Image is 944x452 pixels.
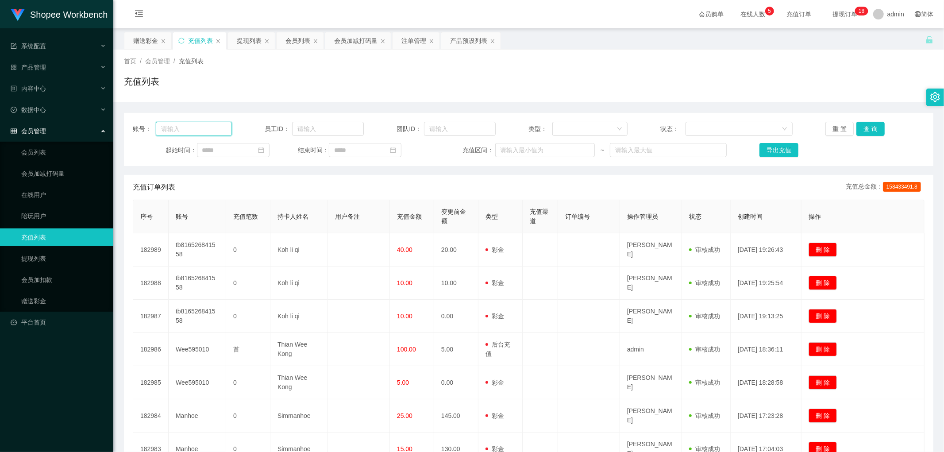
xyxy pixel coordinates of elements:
[334,32,378,49] div: 会员加减打码量
[21,228,106,246] a: 充值列表
[434,267,478,300] td: 10.00
[856,122,885,136] button: 查 询
[226,399,270,433] td: 0
[11,85,17,92] i: 图标: profile
[156,122,232,136] input: 请输入
[620,267,682,300] td: [PERSON_NAME]
[390,147,396,153] i: 图标: calendar
[188,32,213,49] div: 充值列表
[173,58,175,65] span: /
[809,375,837,390] button: 删 除
[689,279,720,286] span: 审核成功
[620,300,682,333] td: [PERSON_NAME]
[140,213,153,220] span: 序号
[485,412,504,419] span: 彩金
[859,7,862,15] p: 1
[11,43,17,49] i: 图标: form
[915,11,921,17] i: 图标: global
[828,11,862,17] span: 提现订单
[140,58,142,65] span: /
[925,36,933,44] i: 图标: unlock
[825,122,854,136] button: 重 置
[21,186,106,204] a: 在线用户
[133,333,169,366] td: 182986
[277,213,308,220] span: 持卡人姓名
[485,313,504,320] span: 彩金
[258,147,264,153] i: 图标: calendar
[401,32,426,49] div: 注单管理
[237,32,262,49] div: 提现列表
[620,233,682,267] td: [PERSON_NAME]
[133,366,169,399] td: 182985
[21,271,106,289] a: 会员加扣款
[21,207,106,225] a: 陪玩用户
[736,11,770,17] span: 在线人数
[530,208,548,224] span: 充值渠道
[11,85,46,92] span: 内容中心
[765,7,774,15] sup: 5
[731,333,801,366] td: [DATE] 18:36:11
[11,313,106,331] a: 图标: dashboard平台首页
[226,366,270,399] td: 0
[485,213,498,220] span: 类型
[862,7,865,15] p: 8
[620,333,682,366] td: admin
[216,39,221,44] i: 图标: close
[620,366,682,399] td: [PERSON_NAME]
[124,0,154,29] i: 图标: menu-fold
[397,213,422,220] span: 充值金额
[595,146,610,155] span: ~
[270,366,328,399] td: Thian Wee Kong
[11,106,46,113] span: 数据中心
[176,213,188,220] span: 账号
[759,143,798,157] button: 导出充值
[731,267,801,300] td: [DATE] 19:25:54
[689,379,720,386] span: 审核成功
[883,182,921,192] span: 158433491.8
[809,342,837,356] button: 删 除
[179,58,204,65] span: 充值列表
[233,213,258,220] span: 充值笔数
[689,346,720,353] span: 审核成功
[270,399,328,433] td: Simmanhoe
[485,279,504,286] span: 彩金
[397,412,412,419] span: 25.00
[495,143,595,157] input: 请输入最小值为
[429,39,434,44] i: 图标: close
[270,267,328,300] td: Koh li qi
[380,39,385,44] i: 图标: close
[11,127,46,135] span: 会员管理
[846,182,925,193] div: 充值总金额：
[731,233,801,267] td: [DATE] 19:26:43
[661,124,686,134] span: 状态：
[169,399,226,433] td: Manhoe
[689,213,701,220] span: 状态
[124,58,136,65] span: 首页
[11,128,17,134] i: 图标: table
[270,300,328,333] td: Koh li qi
[809,409,837,423] button: 删 除
[397,313,412,320] span: 10.00
[264,39,270,44] i: 图标: close
[313,39,318,44] i: 图标: close
[809,276,837,290] button: 删 除
[11,11,108,18] a: Shopee Workbench
[11,107,17,113] i: 图标: check-circle-o
[930,92,940,102] i: 图标: setting
[133,182,175,193] span: 充值订单列表
[298,146,329,155] span: 结束时间：
[434,399,478,433] td: 145.00
[397,246,412,253] span: 40.00
[270,333,328,366] td: Thian Wee Kong
[292,122,364,136] input: 请输入
[21,143,106,161] a: 会员列表
[11,64,17,70] i: 图标: appstore-o
[21,250,106,267] a: 提现列表
[133,124,156,134] span: 账号：
[617,126,622,132] i: 图标: down
[782,126,787,132] i: 图标: down
[169,366,226,399] td: Wee595010
[169,267,226,300] td: tb816526841558
[169,300,226,333] td: tb816526841558
[462,146,495,155] span: 充值区间：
